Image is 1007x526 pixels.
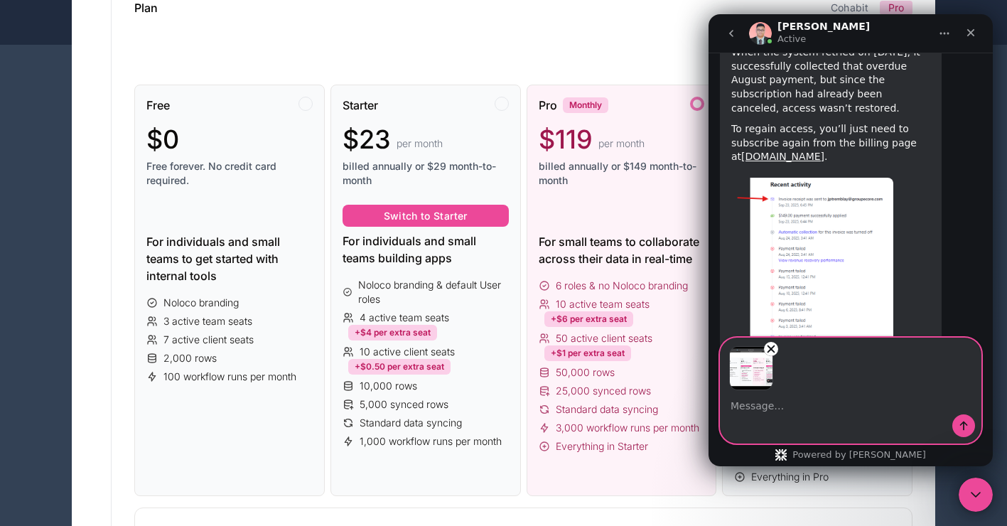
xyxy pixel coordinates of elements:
[23,108,222,163] div: To regain access, you’ll just need to subscribe again from the billing page at . ​
[539,125,593,154] span: $119
[556,421,699,435] span: 3,000 workflow runs per month
[709,14,993,466] iframe: Intercom live chat
[146,97,170,114] span: Free
[556,439,648,453] span: Everything in Starter
[343,232,509,267] div: For individuals and small teams building apps
[556,402,658,417] span: Standard data syncing
[360,345,455,359] span: 10 active client seats
[12,376,272,400] textarea: Message…
[360,416,462,430] span: Standard data syncing
[360,379,417,393] span: 10,000 rows
[358,278,508,306] span: Noloco branding & default User roles
[163,370,296,384] span: 100 workflow runs per month
[360,311,449,325] span: 4 active team seats
[539,97,557,114] span: Pro
[397,136,443,151] span: per month
[163,351,217,365] span: 2,000 rows
[751,470,829,484] span: Everything in Pro
[348,359,451,375] div: +$0.50 per extra seat
[146,159,313,188] span: Free forever. No credit card required.
[12,324,272,376] div: Image previews
[831,1,868,14] a: Cohabit
[539,159,705,188] span: billed annually or $149 month-to-month
[563,97,608,113] div: Monthly
[539,233,705,267] div: For small teams to collaborate across their data in real-time
[146,125,179,154] span: $0
[959,478,993,512] iframe: Intercom live chat
[163,314,252,328] span: 3 active team seats
[556,331,652,345] span: 50 active client seats
[556,365,615,380] span: 50,000 rows
[544,345,631,361] div: +$1 per extra seat
[598,136,645,151] span: per month
[544,311,633,327] div: +$6 per extra seat
[33,136,116,148] a: [DOMAIN_NAME]
[163,333,254,347] span: 7 active client seats
[348,325,437,340] div: +$4 per extra seat
[556,297,650,311] span: 10 active team seats
[244,400,266,423] button: Send a message…
[556,279,688,293] span: 6 roles & no Noloco branding
[163,296,239,310] span: Noloco branding
[146,233,313,284] div: For individuals and small teams to get started with internal tools
[343,205,509,227] button: Switch to Starter
[21,332,65,376] img: Image preview 1 of 1
[343,125,391,154] span: $23
[360,397,448,412] span: 5,000 synced rows
[343,159,509,188] span: billed annually or $29 month-to-month
[556,384,651,398] span: 25,000 synced rows
[343,97,378,114] span: Starter
[360,434,502,449] span: 1,000 workflow runs per month
[55,328,70,342] button: Remove image 1
[888,1,904,15] span: Pro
